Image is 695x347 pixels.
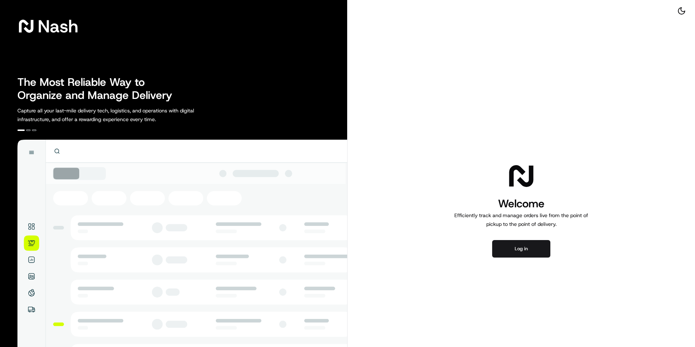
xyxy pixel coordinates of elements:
[17,106,227,124] p: Capture all your last-mile delivery tech, logistics, and operations with digital infrastructure, ...
[451,211,591,228] p: Efficiently track and manage orders live from the point of pickup to the point of delivery.
[38,19,78,33] span: Nash
[492,240,550,258] button: Log in
[17,76,180,102] h2: The Most Reliable Way to Organize and Manage Delivery
[451,196,591,211] h1: Welcome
